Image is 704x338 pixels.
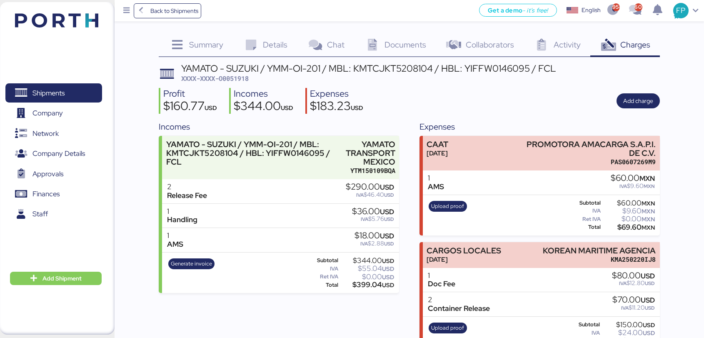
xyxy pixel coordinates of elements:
div: 1 [428,271,455,280]
span: XXXX-XXXX-O0051918 [181,74,249,83]
div: $290.00 [346,183,394,192]
span: USD [281,104,293,112]
a: Shipments [5,83,102,103]
span: Chat [327,39,345,50]
span: Shipments [32,87,65,99]
div: $11.20 [612,305,655,311]
div: Container Release [428,304,490,313]
span: IVA [619,183,627,190]
div: $60.00 [611,174,655,183]
button: Upload proof [429,323,467,333]
span: USD [384,240,394,247]
div: KOREAN MARITIME AGENCIA [543,246,656,255]
span: Upload proof [431,323,464,333]
div: $9.60 [602,208,655,214]
span: USD [382,257,394,265]
button: Generate invoice [168,258,215,269]
div: Subtotal [304,258,338,263]
span: IVA [621,305,629,311]
div: YAMATO - SUZUKI / YMM-OI-201 / MBL: KMTCJKT5208104 / HBL: YIFFW0146095 / FCL [166,140,332,166]
div: CAAT [427,140,448,149]
span: Approvals [32,168,63,180]
div: $55.04 [340,265,394,272]
div: $60.00 [602,200,655,206]
span: USD [382,265,394,273]
span: Documents [384,39,426,50]
div: $69.60 [602,224,655,230]
div: Doc Fee [428,280,455,288]
div: $70.00 [612,295,655,305]
div: English [582,6,601,15]
div: Expenses [310,88,363,100]
div: YAMATO TRANSPORT MEXICO [337,140,395,166]
span: USD [384,192,394,198]
span: Back to Shipments [150,6,198,16]
span: Network [32,128,59,140]
span: Upload proof [431,202,464,211]
a: Company [5,104,102,123]
span: Add charge [623,96,653,106]
a: Network [5,124,102,143]
div: Subtotal [565,322,600,328]
div: $344.00 [234,100,293,114]
span: Charges [620,39,650,50]
span: MXN [642,215,655,223]
div: $150.00 [602,322,655,328]
span: Staff [32,208,48,220]
div: IVA [304,266,338,272]
div: AMS [428,183,444,191]
button: Upload proof [429,201,467,212]
div: $80.00 [612,271,655,280]
span: IVA [360,240,368,247]
div: 2 [167,183,207,191]
span: USD [384,216,394,223]
span: MXN [644,183,655,190]
a: Finances [5,185,102,204]
div: IVA [565,208,601,214]
span: IVA [619,280,627,287]
span: USD [380,231,394,240]
button: Add charge [617,93,660,108]
div: YAMATO - SUZUKI / YMM-OI-201 / MBL: KMTCJKT5208104 / HBL: YIFFW0146095 / FCL [181,64,556,73]
div: $0.00 [340,274,394,280]
div: Total [565,224,601,230]
div: AMS [167,240,183,249]
span: Generate invoice [171,259,212,268]
a: Company Details [5,144,102,163]
span: Company [32,107,63,119]
span: USD [645,305,655,311]
div: $36.00 [352,207,394,216]
span: USD [382,273,394,281]
div: 1 [167,231,183,240]
span: USD [380,183,394,192]
a: Back to Shipments [134,3,202,18]
div: Release Fee [167,191,207,200]
div: [DATE] [427,149,448,158]
div: KMA250220IJ8 [543,255,656,264]
div: Ret IVA [565,216,601,222]
div: Profit [163,88,217,100]
div: $344.00 [340,258,394,264]
span: FP [676,5,685,16]
span: IVA [361,216,368,223]
div: PAS0607269M9 [518,158,656,166]
div: YTM150109BQA [337,166,395,175]
span: MXN [642,208,655,215]
div: $2.88 [354,240,394,247]
a: Approvals [5,164,102,183]
span: USD [351,104,363,112]
div: $12.80 [612,280,655,286]
div: $160.77 [163,100,217,114]
div: Handling [167,215,197,224]
div: 1 [167,207,197,216]
span: Add Shipment [42,273,82,283]
span: Finances [32,188,60,200]
span: MXN [642,200,655,207]
div: CARGOS LOCALES [427,246,501,255]
div: $0.00 [602,216,655,222]
div: [DATE] [427,255,501,264]
span: Activity [554,39,581,50]
div: Subtotal [565,200,601,206]
span: USD [641,295,655,305]
div: $46.40 [346,192,394,198]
